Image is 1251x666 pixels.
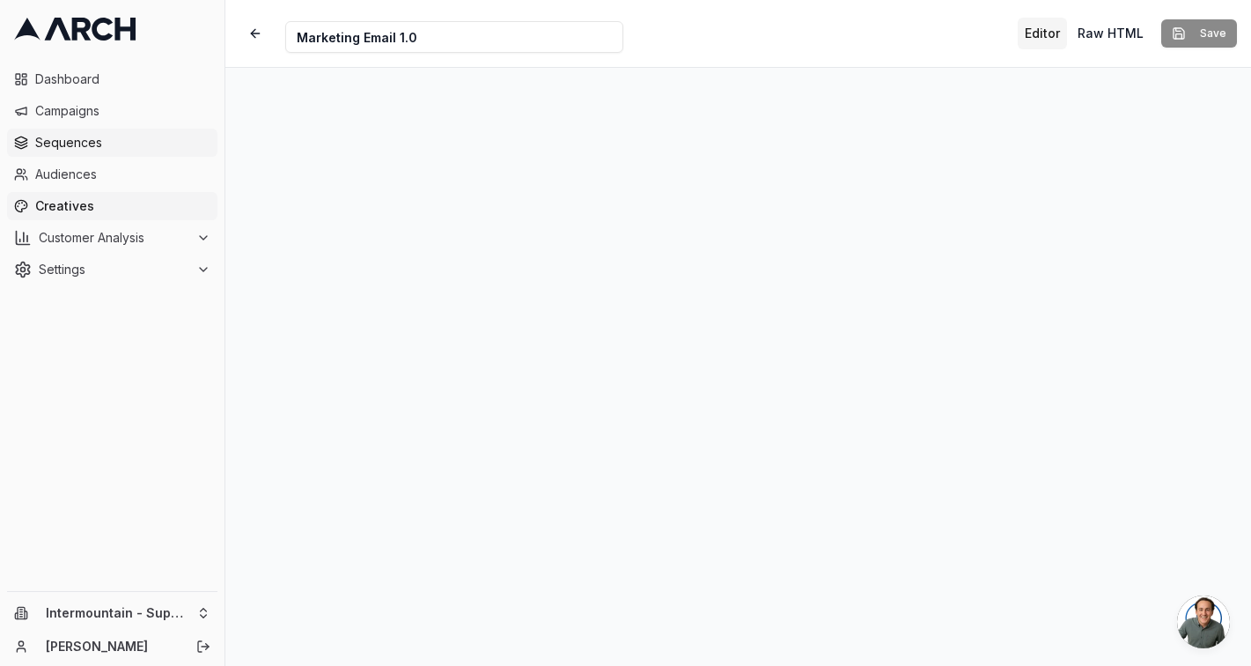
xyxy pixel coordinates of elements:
button: Log out [191,634,216,659]
a: Dashboard [7,65,217,93]
button: Intermountain - Superior Water & Air [7,599,217,627]
span: Dashboard [35,70,210,88]
span: Creatives [35,197,210,215]
span: Campaigns [35,102,210,120]
a: Audiences [7,160,217,189]
span: Sequences [35,134,210,152]
span: Customer Analysis [39,229,189,247]
input: Internal Creative Name [285,21,623,53]
a: Creatives [7,192,217,220]
button: Customer Analysis [7,224,217,252]
div: Open chat [1177,596,1230,648]
span: Audiences [35,166,210,183]
a: Campaigns [7,97,217,125]
a: [PERSON_NAME] [46,638,177,655]
span: Settings [39,261,189,278]
span: Intermountain - Superior Water & Air [46,605,189,621]
a: Sequences [7,129,217,157]
button: Settings [7,255,217,284]
button: Toggle editor [1018,18,1067,49]
button: Toggle custom HTML [1071,18,1151,49]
